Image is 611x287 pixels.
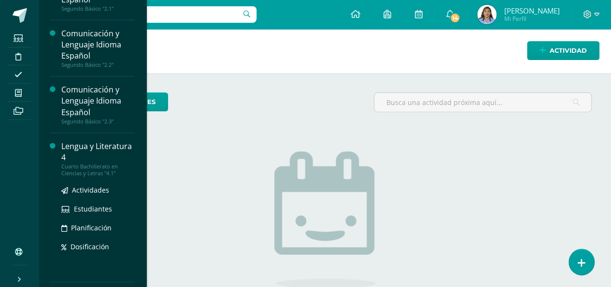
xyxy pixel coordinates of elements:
[61,163,135,177] div: Cuarto Bachillerato en Ciencias y Letras "4.1"
[61,141,135,177] a: Lengua y Literatura 4Cuarto Bachillerato en Ciencias y Letras "4.1"
[61,28,135,68] a: Comunicación y Lenguaje Idioma EspañolSegundo Básico "2.2"
[71,223,112,232] span: Planificación
[61,84,135,118] div: Comunicación y Lenguaje Idioma Español
[61,5,135,12] div: Segundo Básico "2.1"
[72,185,109,195] span: Actividades
[504,15,559,23] span: Mi Perfil
[61,28,135,61] div: Comunicación y Lenguaje Idioma Español
[450,13,460,23] span: 14
[61,203,135,214] a: Estudiantes
[527,41,599,60] a: Actividad
[74,204,112,213] span: Estudiantes
[477,5,497,24] img: 4ad9095c4784519b754a1ef8a12ee0ac.png
[71,242,109,251] span: Dosificación
[61,222,135,233] a: Planificación
[61,118,135,125] div: Segundo Básico "2.3"
[61,84,135,124] a: Comunicación y Lenguaje Idioma EspañolSegundo Básico "2.3"
[45,6,256,23] input: Busca un usuario...
[61,141,135,163] div: Lengua y Literatura 4
[61,61,135,68] div: Segundo Básico "2.2"
[550,42,587,60] span: Actividad
[504,6,559,15] span: [PERSON_NAME]
[50,29,599,73] h1: Actividades
[61,241,135,252] a: Dosificación
[61,184,135,196] a: Actividades
[374,93,591,112] input: Busca una actividad próxima aquí...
